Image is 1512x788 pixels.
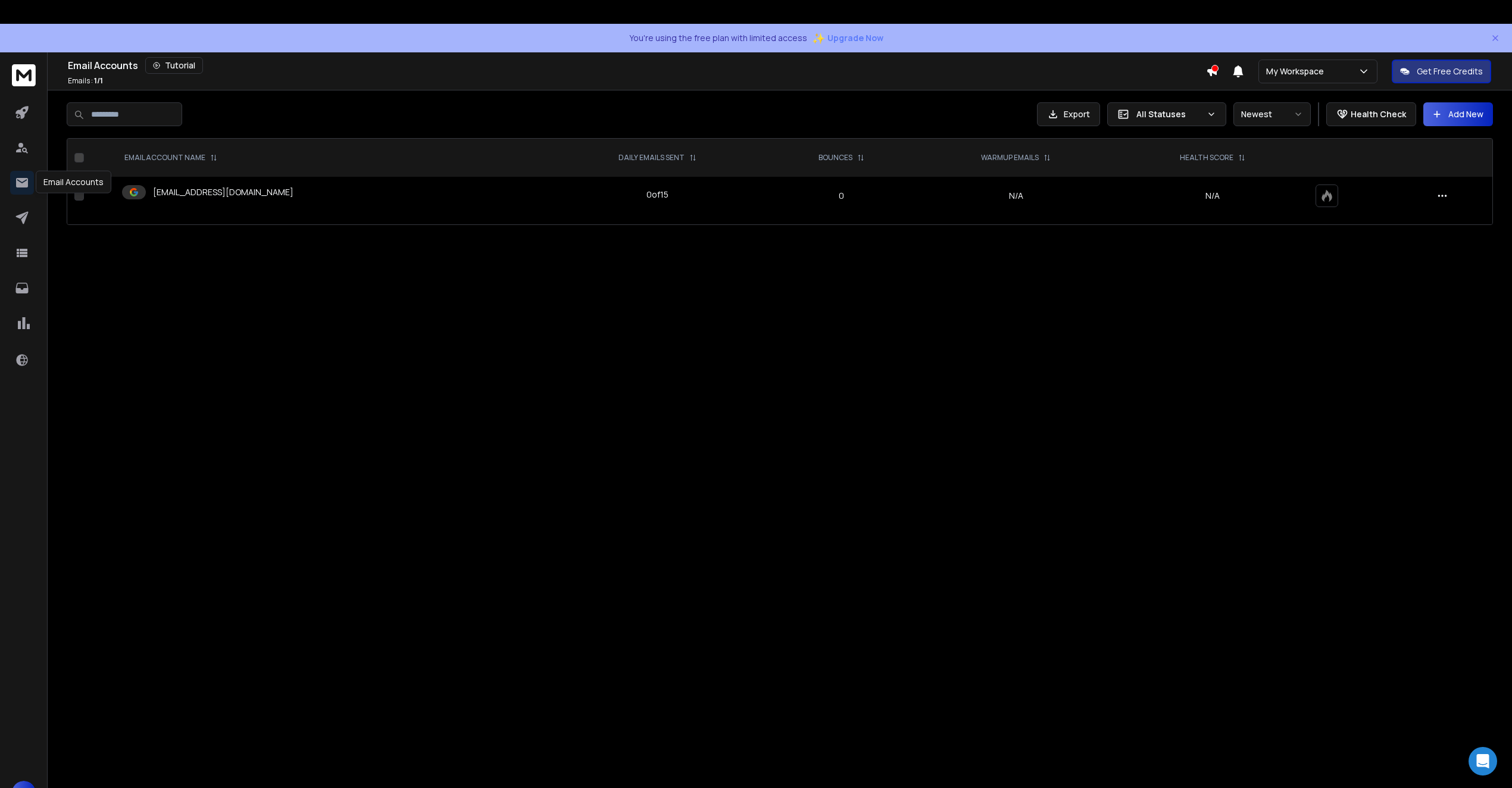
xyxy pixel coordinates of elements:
td: N/A [915,177,1116,215]
span: 1 / 1 [94,76,103,86]
div: EMAIL ACCOUNT NAME [124,153,217,162]
p: WARMUP EMAILS [981,153,1039,162]
p: [EMAIL_ADDRESS][DOMAIN_NAME] [153,186,293,198]
div: 0 of 15 [646,189,668,201]
div: Open Intercom Messenger [1469,747,1497,776]
button: Export [1037,102,1100,126]
p: BOUNCES [819,153,852,162]
p: Get Free Credits [1417,65,1483,77]
button: Newest [1233,102,1311,126]
div: Email Accounts [68,57,1206,74]
p: Health Check [1351,108,1406,120]
p: DAILY EMAILS SENT [618,153,685,162]
span: ✨ [812,30,825,46]
button: Close notification [1491,24,1500,52]
button: Tutorial [145,57,203,74]
p: HEALTH SCORE [1180,153,1233,162]
p: All Statuses [1136,108,1202,120]
button: ✨Upgrade Now [812,26,883,50]
p: N/A [1124,190,1301,202]
p: Emails : [68,76,103,86]
button: Health Check [1326,102,1416,126]
p: You're using the free plan with limited access [629,32,807,44]
p: My Workspace [1266,65,1329,77]
p: 0 [775,190,908,202]
span: Upgrade Now [827,32,883,44]
button: Add New [1423,102,1493,126]
button: Get Free Credits [1392,60,1491,83]
div: Email Accounts [36,171,111,193]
